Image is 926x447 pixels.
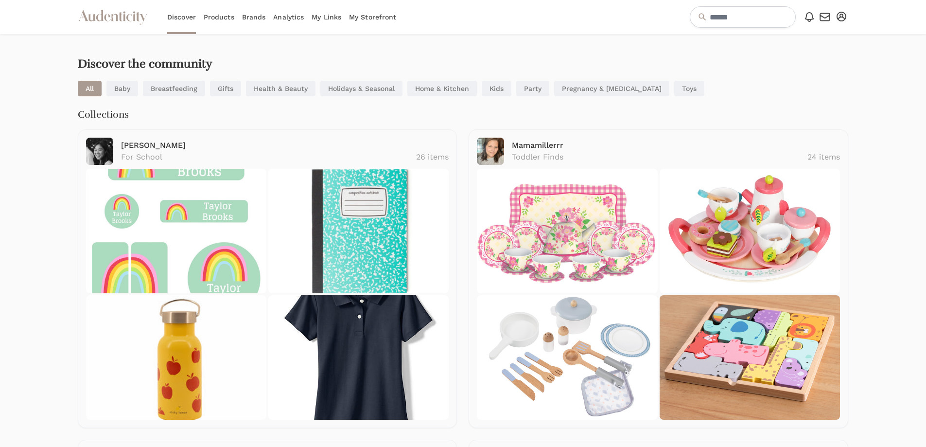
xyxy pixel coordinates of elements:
[78,81,102,96] a: All
[86,169,266,293] img: daycare-labels-pack-rainbows-turquoise_x500.jpg
[512,151,839,163] a: Toddler Finds 24 items
[246,81,315,96] a: Health & Beauty
[477,138,504,165] img: <span class="translation_missing" title="translation missing: en.advocates.discover.show.profile_...
[268,169,449,293] img: Daydream_Society_Mini_Composition_Notebook_Aqua_44189aef-e95f-446b-bbcf-0c2f17cf8121_300x.jpg
[268,295,449,420] img: 529347_LEPP_LF_CLN
[320,81,402,96] a: Holidays & Seasonal
[660,169,840,293] img: fb422_3.jpg
[554,81,669,96] a: Pregnancy & [MEDICAL_DATA]
[86,138,113,165] img: <span class="translation_missing" title="translation missing: en.advocates.discover.show.profile_...
[78,108,848,122] h3: Collections
[106,81,138,96] a: Baby
[660,295,840,420] img: fb512_0.jpg
[807,151,840,163] p: 24 items
[121,151,449,163] a: For School 26 items
[477,169,657,293] img: sh290.jpg
[407,81,477,96] a: Home & Kitchen
[674,81,704,96] a: Toys
[210,81,241,96] a: Gifts
[86,295,266,420] img: Shop-Sweet-Lulu-Apples-Water-Bottle_300x.png.jpg
[78,57,848,71] h2: Discover the community
[477,295,657,420] img: fb522_6.jpg
[121,151,162,163] p: For School
[512,151,563,163] p: Toddler Finds
[121,141,186,150] a: [PERSON_NAME]
[416,151,449,163] p: 26 items
[143,81,205,96] a: Breastfeeding
[482,81,511,96] a: Kids
[516,81,549,96] a: Party
[512,141,563,150] a: Mamamillerrr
